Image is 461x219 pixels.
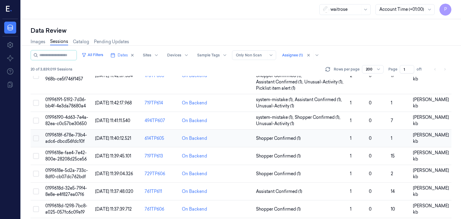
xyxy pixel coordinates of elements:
span: [PERSON_NAME] kb [413,150,449,162]
span: [DATE] 11:39:04.326 [95,171,133,176]
a: Catalog [73,39,89,45]
button: Select row [33,118,39,124]
div: On Backend [182,206,207,212]
span: 1 [350,153,351,159]
div: Data Review [31,26,451,35]
span: of 1 [417,67,426,72]
span: 14 [391,189,395,194]
div: 494TP607 [145,118,177,124]
div: On Backend [182,135,207,142]
span: 0199618e-fae4-7e42-800e-28208d25ce56 [45,150,87,162]
button: P [439,4,451,16]
nav: pagination [431,65,449,73]
span: Dates [118,52,128,58]
span: Unusual-Activity (1) [256,121,294,127]
span: 1 [350,136,351,141]
span: Unusual-Activity (1) , [304,79,345,85]
span: 0 [369,118,372,123]
span: 7 [391,118,393,123]
span: 0 [369,171,372,176]
span: 1 [350,171,351,176]
span: 1 [350,100,351,106]
span: Shopper Confirmed (1) [256,153,301,159]
div: On Backend [182,188,207,195]
div: On Backend [182,73,207,79]
span: 0199618e-5d2a-733c-8df0-cb07dc762bdf [45,168,88,179]
span: 0199618d-1298-7bc8-a025-057fc6c09e19 [45,203,87,215]
span: Assistant Confirmed (1) , [256,79,304,85]
div: On Backend [182,153,207,159]
span: 1 [391,100,392,106]
span: Assistant Confirmed (1) [256,188,302,195]
button: All Filters [79,50,106,60]
div: 761TP611 [145,188,177,195]
button: Dates [108,50,137,60]
span: Picklist item alert (1) [256,85,295,91]
button: Select row [33,171,39,177]
span: [PERSON_NAME] kb [413,115,449,126]
span: [DATE] 11:42:17.968 [95,100,132,106]
span: Assistant Confirmed (1) , [295,97,343,103]
span: Shopper Confirmed (1) , [256,73,303,79]
span: [PERSON_NAME] kb [413,185,449,197]
p: Rows per page [334,67,360,72]
button: Select row [33,135,39,141]
span: Shopper Confirmed (1) [256,171,301,177]
span: 0 [369,100,372,106]
span: 1 [391,136,392,141]
div: On Backend [182,118,207,124]
span: 0 [369,206,372,212]
span: system-mistake (1) , [256,114,295,121]
span: [PERSON_NAME] kb [413,168,449,179]
button: Select row [33,73,39,79]
span: [PERSON_NAME] kb [413,70,449,82]
span: 0199618f-678e-73b4-adc6-dbcd56fdc10f [45,132,87,144]
span: [DATE] 11:41:11.540 [95,118,130,123]
button: Select row [33,100,39,106]
span: 20 of 3,839,019 Sessions [31,67,72,72]
span: 2 [391,171,393,176]
span: 0 [369,189,372,194]
span: 1 [350,206,351,212]
span: 1 [350,118,351,123]
span: [DATE] 11:37:48.020 [95,189,133,194]
span: Unusual-Activity (1) [256,103,294,109]
span: [DATE] 11:39:45.101 [95,153,131,159]
div: 719TP613 [145,153,177,159]
span: 0 [369,153,372,159]
span: [DATE] 11:37:39.712 [95,206,132,212]
span: Page [388,67,397,72]
span: [DATE] 11:40:12.521 [95,136,131,141]
button: Select row [33,153,39,159]
span: 1 [350,189,351,194]
a: Pending Updates [94,39,129,45]
a: Images [31,39,45,45]
span: [PERSON_NAME] kb [413,97,449,109]
button: Select row [33,206,39,212]
span: 0 [369,136,372,141]
div: 614TP605 [145,135,177,142]
span: 0199618d-32e5-79f4-8e8e-e4f827ea07f6 [45,185,87,197]
span: 15 [391,153,395,159]
div: 729TP606 [145,171,177,177]
span: [PERSON_NAME] kb [413,203,449,215]
span: Shopper Confirmed (1) , [295,114,342,121]
span: 01996191-9e1c-7db9-968b-ce5f746f1457 [45,70,86,82]
span: 10 [391,206,395,212]
span: 01996191-5192-7d36-bb4f-4e3da78680a4 [45,97,86,109]
span: 01996190-4d63-7e4a-82ea-c0c57be30650 [45,115,88,126]
span: Shopper Confirmed (1) [256,135,301,142]
div: 176TP605 [145,73,177,79]
button: Select row [33,188,39,194]
span: [PERSON_NAME] kb [413,132,449,144]
span: Shopper Confirmed (1) [256,206,301,212]
div: On Backend [182,171,207,177]
a: Sessions [50,38,68,45]
div: On Backend [182,100,207,106]
span: system-mistake (1) , [256,97,295,103]
div: 761TP606 [145,206,177,212]
div: 719TP614 [145,100,177,106]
